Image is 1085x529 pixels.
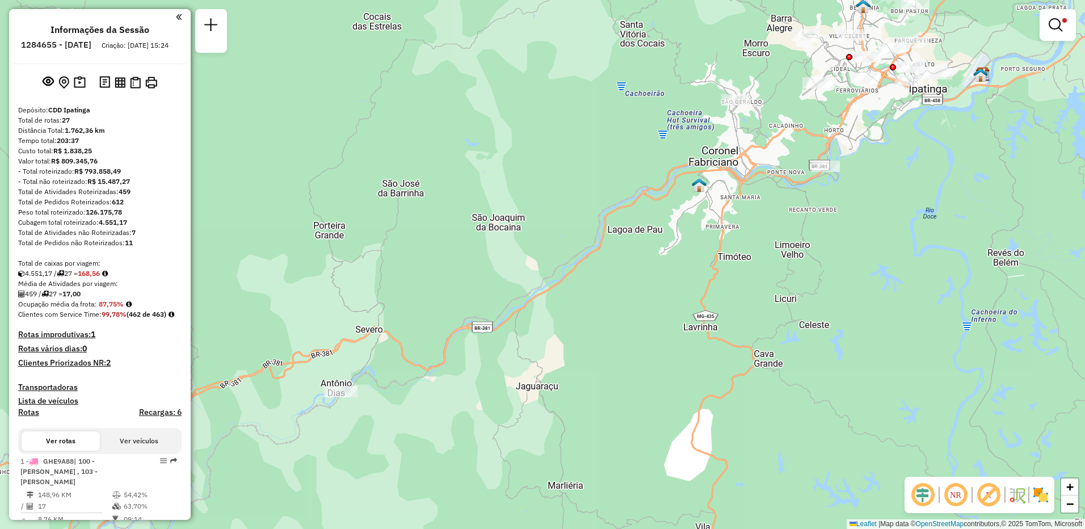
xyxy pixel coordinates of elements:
[112,503,121,510] i: % de utilização da cubagem
[18,383,182,392] h4: Transportadoras
[22,431,100,451] button: Ver rotas
[123,489,177,501] td: 54,42%
[18,156,182,166] div: Valor total:
[132,228,136,237] strong: 7
[18,268,182,279] div: 4.551,17 / 27 =
[125,238,133,247] strong: 11
[62,289,81,298] strong: 17,00
[27,503,33,510] i: Total de Atividades
[850,520,877,528] a: Leaflet
[18,146,182,156] div: Custo total:
[123,514,177,525] td: 09:14
[1066,480,1074,494] span: +
[897,61,925,73] div: Atividade não roteirizada - SANTOS E LUNA LTDA -
[102,310,127,318] strong: 99,78%
[128,74,143,91] button: Visualizar Romaneio
[169,311,174,318] em: Rotas cross docking consideradas
[176,10,182,23] a: Clique aqui para minimizar o painel
[878,520,880,528] span: |
[1061,478,1078,496] a: Zoom in
[18,228,182,238] div: Total de Atividades não Roteirizadas:
[18,358,182,368] h4: Clientes Priorizados NR:
[127,310,166,318] strong: (462 de 463)
[27,492,33,498] i: Distância Total
[112,516,118,523] i: Tempo total em rota
[975,67,990,82] img: CDD Ipatinga
[18,258,182,268] div: Total de caixas por viagem:
[18,330,182,339] h4: Rotas improdutivas:
[37,514,112,525] td: 8,76 KM
[1066,497,1074,511] span: −
[97,74,112,91] button: Logs desbloquear sessão
[18,115,182,125] div: Total de rotas:
[18,291,25,297] i: Total de Atividades
[112,74,128,90] button: Visualizar relatório de Roteirização
[20,457,98,486] span: | 100 - [PERSON_NAME] , 103 - [PERSON_NAME]
[916,520,964,528] a: OpenStreetMap
[18,344,182,354] h4: Rotas vários dias:
[1061,496,1078,513] a: Zoom out
[18,166,182,177] div: - Total roteirizado:
[160,457,167,464] em: Opções
[102,270,108,277] i: Meta Caixas/viagem: 194,50 Diferença: -25,94
[62,116,70,124] strong: 27
[18,289,182,299] div: 459 / 27 =
[170,457,177,464] em: Rota exportada
[18,396,182,406] h4: Lista de veículos
[18,125,182,136] div: Distância Total:
[18,217,182,228] div: Cubagem total roteirizado:
[18,279,182,289] div: Média de Atividades por viagem:
[126,301,132,308] em: Média calculada utilizando a maior ocupação (%Peso ou %Cubagem) de cada rota da sessão. Rotas cro...
[97,40,173,51] div: Criação: [DATE] 15:24
[692,178,706,192] img: 205 UDC Light Timóteo
[18,105,182,115] div: Depósito:
[1032,486,1050,504] img: Exibir/Ocultar setores
[909,481,936,509] span: Ocultar deslocamento
[143,74,159,91] button: Imprimir Rotas
[18,408,39,417] a: Rotas
[20,501,26,512] td: /
[99,218,127,226] strong: 4.551,17
[40,73,56,91] button: Exibir sessão original
[1044,14,1071,36] a: Exibir filtros
[41,291,49,297] i: Total de rotas
[973,68,988,82] img: FAD CDD Ipatinga
[20,514,26,525] td: =
[18,238,182,248] div: Total de Pedidos não Roteirizados:
[37,489,112,501] td: 148,96 KM
[87,177,130,186] strong: R$ 15.487,27
[57,136,79,145] strong: 203:37
[65,126,105,135] strong: 1.762,36 km
[18,207,182,217] div: Peso total roteirizado:
[18,270,25,277] i: Cubagem total roteirizado
[20,457,98,486] span: 1 -
[1062,18,1067,23] span: Filtro Ativo
[100,431,178,451] button: Ver veículos
[18,197,182,207] div: Total de Pedidos Roteirizados:
[942,481,969,509] span: Ocultar NR
[57,270,64,277] i: Total de rotas
[53,146,92,155] strong: R$ 1.838,25
[112,198,124,206] strong: 612
[51,24,149,35] h4: Informações da Sessão
[975,481,1002,509] span: Exibir rótulo
[847,519,1085,529] div: Map data © contributors,© 2025 TomTom, Microsoft
[18,310,102,318] span: Clientes com Service Time:
[72,74,88,91] button: Painel de Sugestão
[51,157,98,165] strong: R$ 809.345,76
[48,106,90,114] strong: CDD Ipatinga
[200,14,222,39] a: Nova sessão e pesquisa
[86,208,122,216] strong: 126.175,78
[106,358,111,368] strong: 2
[78,269,100,278] strong: 168,56
[37,501,112,512] td: 17
[119,187,131,196] strong: 459
[139,408,182,417] h4: Recargas: 6
[18,177,182,187] div: - Total não roteirizado:
[74,167,121,175] strong: R$ 793.858,49
[18,187,182,197] div: Total de Atividades Roteirizadas:
[851,72,879,83] div: Atividade não roteirizada - VAREJAO ELMO LTDA ME
[82,343,87,354] strong: 0
[1008,486,1026,504] img: Fluxo de ruas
